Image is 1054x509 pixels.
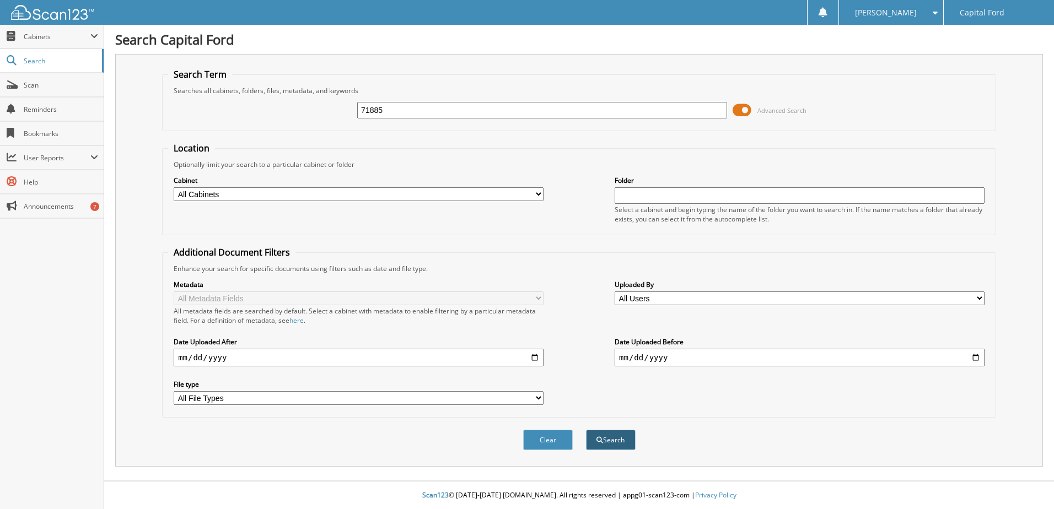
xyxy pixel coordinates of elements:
[855,9,917,16] span: [PERSON_NAME]
[615,280,985,289] label: Uploaded By
[586,430,636,450] button: Search
[960,9,1004,16] span: Capital Ford
[24,32,90,41] span: Cabinets
[24,202,98,211] span: Announcements
[615,337,985,346] label: Date Uploaded Before
[174,176,544,185] label: Cabinet
[615,205,985,224] div: Select a cabinet and begin typing the name of the folder you want to search in. If the name match...
[24,80,98,90] span: Scan
[174,349,544,366] input: start
[174,380,544,389] label: File type
[168,246,295,258] legend: Additional Document Filters
[24,153,90,163] span: User Reports
[174,337,544,346] label: Date Uploaded After
[615,349,985,366] input: end
[24,177,98,187] span: Help
[695,490,736,500] a: Privacy Policy
[168,68,232,80] legend: Search Term
[24,105,98,114] span: Reminders
[422,490,449,500] span: Scan123
[168,160,990,169] div: Optionally limit your search to a particular cabinet or folder
[24,129,98,138] span: Bookmarks
[115,30,1043,48] h1: Search Capital Ford
[523,430,573,450] button: Clear
[11,5,94,20] img: scan123-logo-white.svg
[174,280,544,289] label: Metadata
[615,176,985,185] label: Folder
[174,306,544,325] div: All metadata fields are searched by default. Select a cabinet with metadata to enable filtering b...
[999,456,1054,509] iframe: Chat Widget
[90,202,99,211] div: 7
[168,142,215,154] legend: Location
[168,86,990,95] div: Searches all cabinets, folders, files, metadata, and keywords
[24,56,96,66] span: Search
[168,264,990,273] div: Enhance your search for specific documents using filters such as date and file type.
[757,106,806,115] span: Advanced Search
[289,316,304,325] a: here
[104,482,1054,509] div: © [DATE]-[DATE] [DOMAIN_NAME]. All rights reserved | appg01-scan123-com |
